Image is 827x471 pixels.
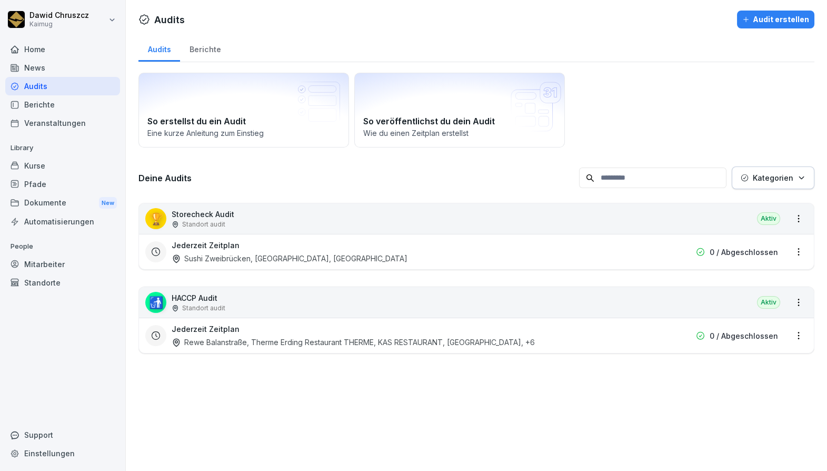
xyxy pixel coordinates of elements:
[5,212,120,231] a: Automatisierungen
[5,156,120,175] a: Kurse
[5,255,120,273] a: Mitarbeiter
[172,240,240,251] h3: Jederzeit Zeitplan
[5,193,120,213] div: Dokumente
[154,13,185,27] h1: Audits
[99,197,117,209] div: New
[5,426,120,444] div: Support
[172,337,535,348] div: Rewe Balanstraße, Therme Erding Restaurant THERME, KAS RESTAURANT, [GEOGRAPHIC_DATA] , +6
[757,212,780,225] div: Aktiv
[710,247,778,258] p: 0 / Abgeschlossen
[5,175,120,193] a: Pfade
[363,115,556,127] h2: So veröffentlichst du dein Audit
[5,95,120,114] a: Berichte
[145,292,166,313] div: 🚮
[732,166,814,189] button: Kategorien
[147,127,340,139] p: Eine kurze Anleitung zum Einstieg
[5,238,120,255] p: People
[5,444,120,463] a: Einstellungen
[182,303,225,313] p: Standort audit
[354,73,565,148] a: So veröffentlichst du dein AuditWie du einen Zeitplan erstellst
[737,11,814,28] button: Audit erstellen
[180,35,230,62] a: Berichte
[172,292,225,303] p: HACCP Audit
[5,58,120,77] a: News
[147,115,340,127] h2: So erstellst du ein Audit
[172,323,240,335] h3: Jederzeit Zeitplan
[5,193,120,213] a: DokumenteNew
[138,73,349,148] a: So erstellst du ein AuditEine kurze Anleitung zum Einstieg
[710,330,778,341] p: 0 / Abgeschlossen
[29,21,89,28] p: Kaimug
[5,77,120,95] a: Audits
[29,11,89,20] p: Dawid Chruszcz
[5,40,120,58] a: Home
[5,114,120,132] a: Veranstaltungen
[5,140,120,156] p: Library
[363,127,556,139] p: Wie du einen Zeitplan erstellst
[182,220,225,229] p: Standort audit
[172,209,234,220] p: Storecheck Audit
[138,172,574,184] h3: Deine Audits
[757,296,780,309] div: Aktiv
[145,208,166,229] div: 🏆
[138,35,180,62] a: Audits
[5,273,120,292] a: Standorte
[742,14,809,25] div: Audit erstellen
[753,172,793,183] p: Kategorien
[172,253,407,264] div: Sushi Zweibrücken, [GEOGRAPHIC_DATA], [GEOGRAPHIC_DATA]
